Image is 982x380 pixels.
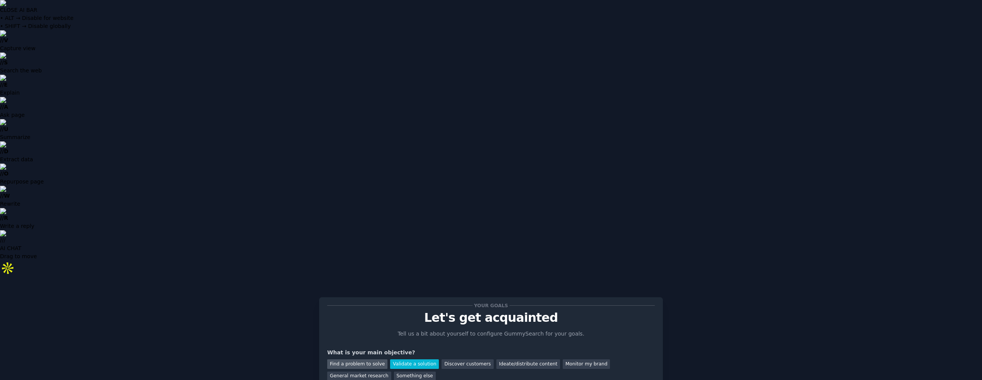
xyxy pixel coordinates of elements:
div: Monitor my brand [563,359,610,369]
div: Find a problem to solve [327,359,387,369]
div: Ideate/distribute content [496,359,560,369]
span: Your goals [473,301,509,310]
div: What is your main objective? [327,349,655,357]
div: Discover customers [442,359,493,369]
p: Tell us a bit about yourself to configure GummySearch for your goals. [394,330,588,338]
div: Validate a solution [390,359,439,369]
p: Let's get acquainted [327,311,655,324]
